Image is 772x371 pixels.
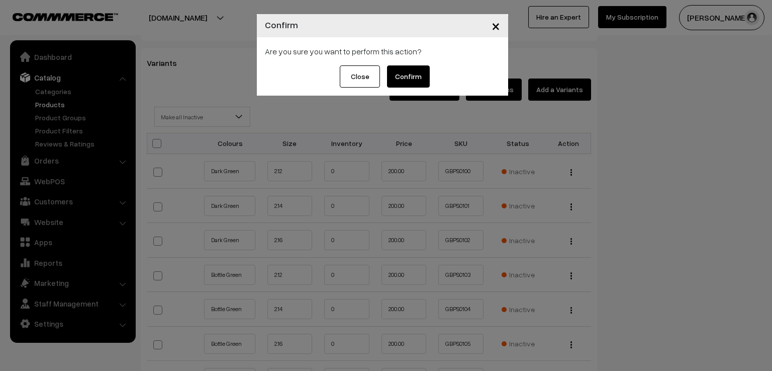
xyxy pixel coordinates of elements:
[387,65,430,88] button: Confirm
[492,16,500,35] span: ×
[257,37,508,65] div: Are you sure you want to perform this action?
[265,18,298,32] h4: Confirm
[340,65,380,88] button: Close
[484,10,508,41] button: Close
